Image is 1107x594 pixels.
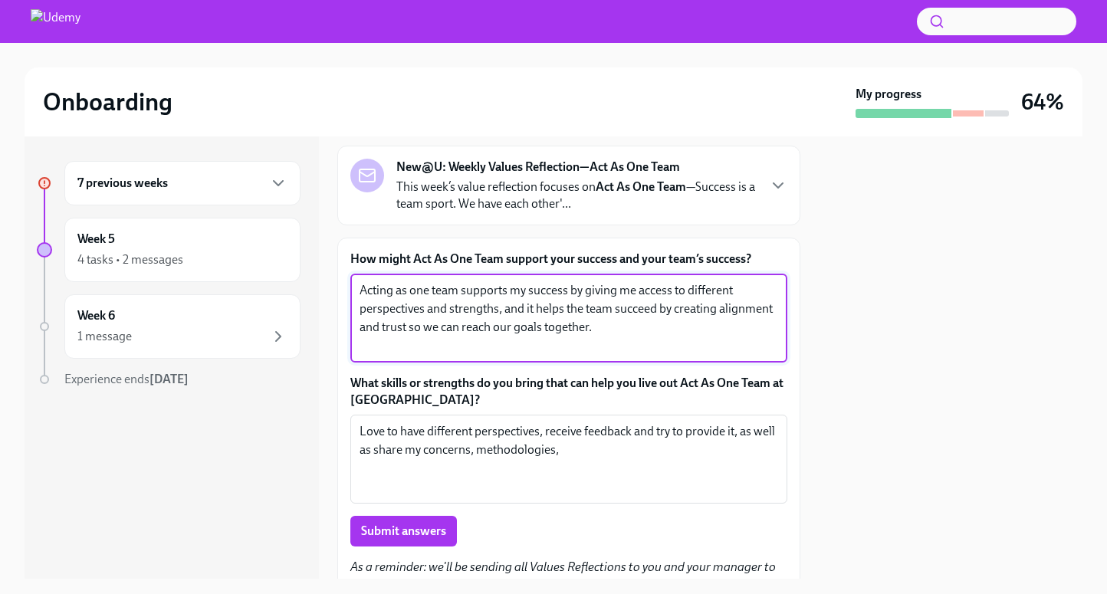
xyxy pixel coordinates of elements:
[77,307,115,324] h6: Week 6
[360,281,778,355] textarea: Acting as one team supports my success by giving me access to different perspectives and strength...
[350,516,457,546] button: Submit answers
[37,294,301,359] a: Week 61 message
[77,251,183,268] div: 4 tasks • 2 messages
[43,87,172,117] h2: Onboarding
[64,161,301,205] div: 7 previous weeks
[64,372,189,386] span: Experience ends
[596,179,686,194] strong: Act As One Team
[856,86,921,103] strong: My progress
[350,375,787,409] label: What skills or strengths do you bring that can help you live out Act As One Team at [GEOGRAPHIC_D...
[77,231,115,248] h6: Week 5
[77,175,168,192] h6: 7 previous weeks
[31,9,80,34] img: Udemy
[149,372,189,386] strong: [DATE]
[396,179,757,212] p: This week’s value reflection focuses on —Success is a team sport. We have each other'...
[360,422,778,496] textarea: Love to have different perspectives, receive feedback and try to provide it, as well as share my ...
[350,251,787,267] label: How might Act As One Team support your success and your team’s success?
[1021,88,1064,116] h3: 64%
[77,328,132,345] div: 1 message
[396,159,680,176] strong: New@U: Weekly Values Reflection—Act As One Team
[361,523,446,539] span: Submit answers
[37,218,301,282] a: Week 54 tasks • 2 messages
